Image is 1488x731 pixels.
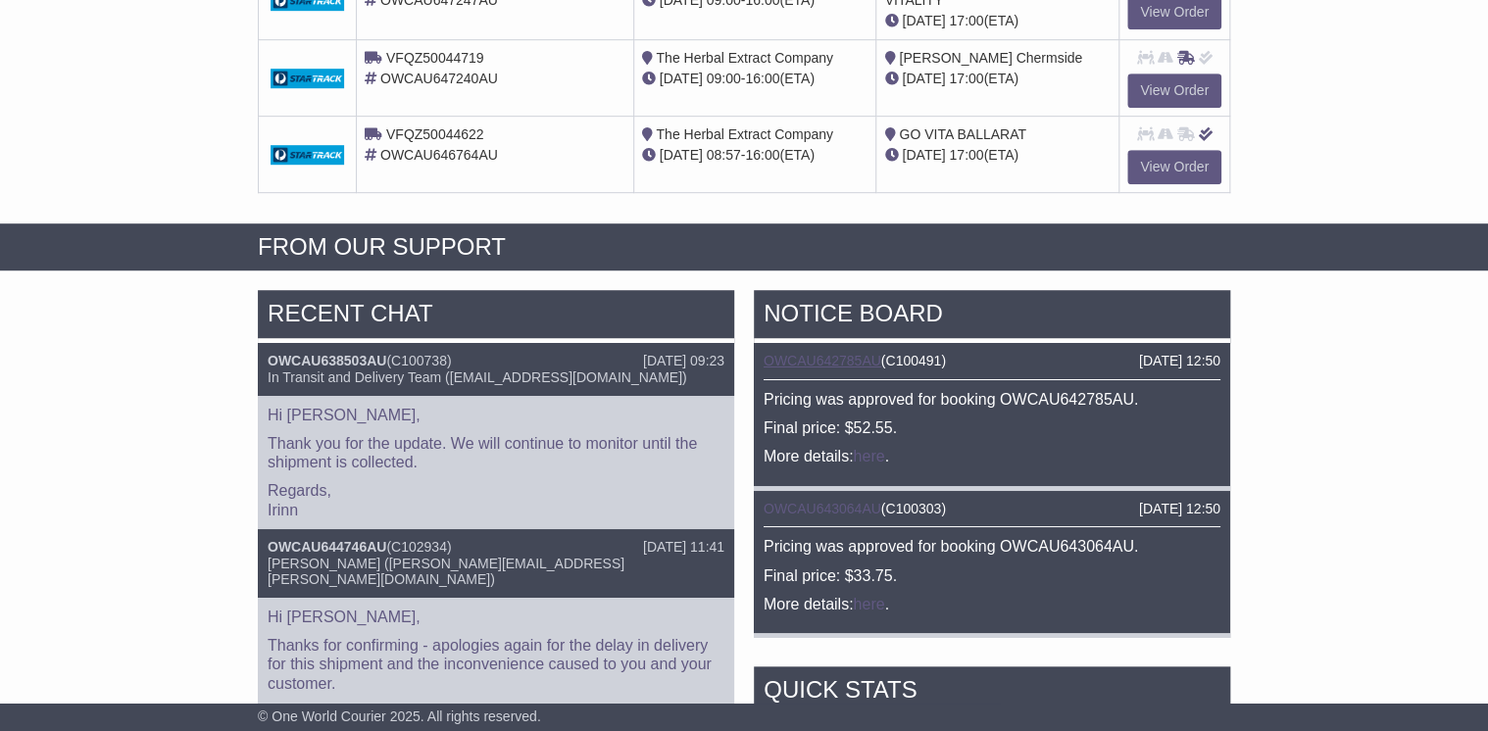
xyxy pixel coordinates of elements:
div: (ETA) [884,145,1111,166]
a: OWCAU644746AU [268,539,386,555]
p: Hi [PERSON_NAME], [268,608,724,626]
div: NOTICE BOARD [754,290,1230,343]
p: Final price: $52.55. [764,418,1220,437]
span: OWCAU646764AU [380,147,498,163]
span: C100738 [391,353,447,368]
a: View Order [1127,150,1221,184]
span: OWCAU647240AU [380,71,498,86]
span: [DATE] [902,13,945,28]
img: GetCarrierServiceDarkLogo [271,145,344,165]
div: ( ) [268,539,724,556]
span: [DATE] [660,71,703,86]
p: Regards, Irinn [268,481,724,518]
a: OWCAU642785AU [764,353,881,368]
p: Pricing was approved for booking OWCAU643064AU. [764,537,1220,556]
div: - (ETA) [642,69,868,89]
div: RECENT CHAT [258,290,734,343]
p: Thank you for the update. We will continue to monitor until the shipment is collected. [268,434,724,471]
a: OWCAU638503AU [268,353,386,368]
div: Quick Stats [754,666,1230,719]
a: OWCAU643064AU [764,501,881,516]
div: FROM OUR SUPPORT [258,233,1230,262]
span: The Herbal Extract Company [656,50,833,66]
a: here [854,448,885,464]
span: 08:57 [707,147,741,163]
span: The Herbal Extract Company [656,126,833,142]
img: GetCarrierServiceDarkLogo [271,69,344,88]
div: [DATE] 12:50 [1139,353,1220,369]
p: Final price: $33.75. [764,566,1220,585]
span: VFQZ50044622 [386,126,484,142]
p: More details: . [764,595,1220,613]
span: In Transit and Delivery Team ([EMAIL_ADDRESS][DOMAIN_NAME]) [268,369,687,385]
span: 17:00 [949,13,983,28]
div: - (ETA) [642,145,868,166]
span: GO VITA BALLARAT [899,126,1025,142]
div: ( ) [268,353,724,369]
a: here [854,596,885,612]
span: [PERSON_NAME] ([PERSON_NAME][EMAIL_ADDRESS][PERSON_NAME][DOMAIN_NAME]) [268,556,624,588]
div: (ETA) [884,69,1111,89]
p: Pricing was approved for booking OWCAU642785AU. [764,390,1220,409]
a: View Order [1127,73,1221,108]
span: © One World Courier 2025. All rights reserved. [258,708,541,724]
span: [DATE] [660,147,703,163]
p: Thanks for confirming - apologies again for the delay in delivery for this shipment and the incon... [268,636,724,693]
span: [DATE] [902,71,945,86]
div: [DATE] 11:41 [643,539,724,556]
span: VFQZ50044719 [386,50,484,66]
span: C102934 [391,539,447,555]
span: 16:00 [745,71,779,86]
p: More details: . [764,447,1220,465]
span: [DATE] [902,147,945,163]
span: 17:00 [949,71,983,86]
div: (ETA) [884,11,1111,31]
div: ( ) [764,501,1220,517]
p: Hi [PERSON_NAME], [268,406,724,424]
span: 09:00 [707,71,741,86]
div: ( ) [764,353,1220,369]
div: [DATE] 09:23 [643,353,724,369]
span: [PERSON_NAME] Chermside [899,50,1082,66]
span: 17:00 [949,147,983,163]
span: C100491 [886,353,942,368]
span: C100303 [886,501,942,516]
span: 16:00 [745,147,779,163]
div: [DATE] 12:50 [1139,501,1220,517]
